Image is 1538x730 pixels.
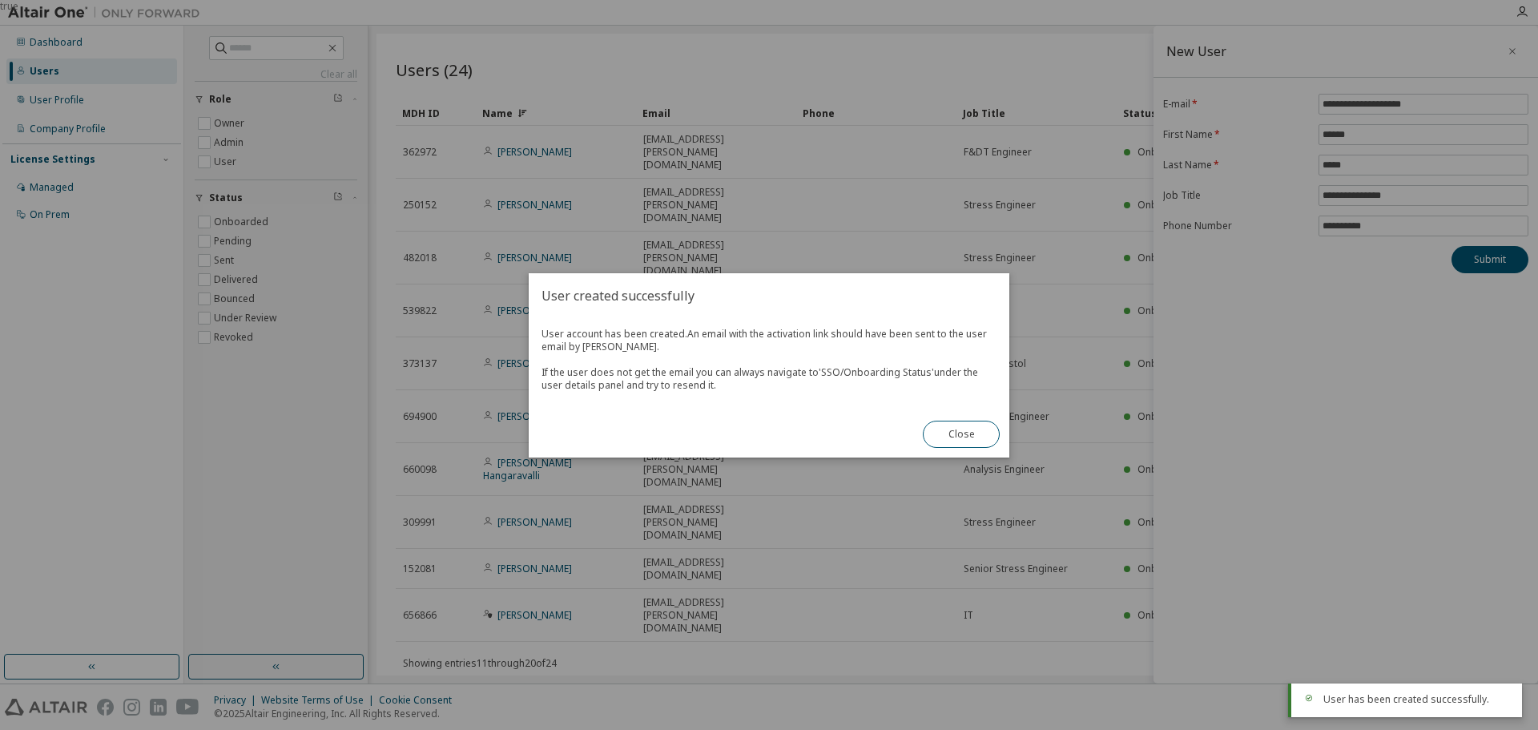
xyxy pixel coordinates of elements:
[542,327,987,392] span: An email with the activation link should have been sent to the user email by [PERSON_NAME]. If th...
[819,365,934,379] em: 'SSO/Onboarding Status'
[1323,693,1509,706] div: User has been created successfully.
[923,421,1000,448] button: Close
[529,273,1009,318] h2: User created successfully
[542,328,996,392] span: User account has been created.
